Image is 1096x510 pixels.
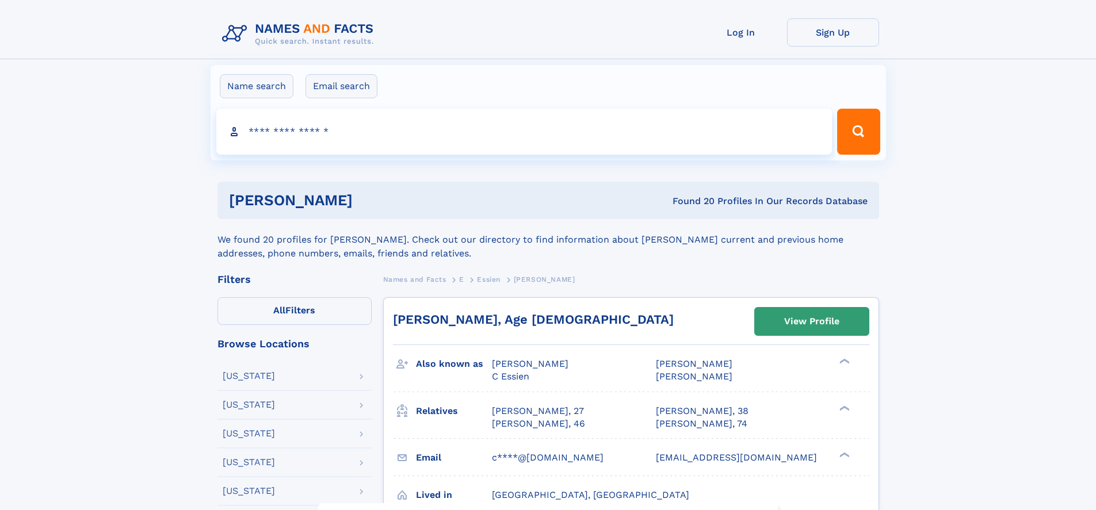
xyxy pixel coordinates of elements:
a: Log In [695,18,787,47]
label: Name search [220,74,293,98]
span: [PERSON_NAME] [656,371,732,382]
a: [PERSON_NAME], 27 [492,405,584,417]
a: E [459,272,464,286]
div: ❯ [837,451,850,458]
div: ❯ [837,358,850,365]
label: Email search [305,74,377,98]
div: Browse Locations [217,339,372,349]
span: [GEOGRAPHIC_DATA], [GEOGRAPHIC_DATA] [492,489,689,500]
a: View Profile [755,308,869,335]
span: [PERSON_NAME] [514,275,575,283]
a: [PERSON_NAME], 46 [492,417,585,430]
span: E [459,275,464,283]
input: search input [216,109,832,155]
span: Essien [477,275,501,283]
h3: Also known as [416,354,492,374]
button: Search Button [837,109,880,155]
span: [PERSON_NAME] [656,358,732,369]
label: Filters [217,297,372,325]
div: ❯ [837,404,850,412]
div: Found 20 Profiles In Our Records Database [513,195,868,208]
div: Filters [217,274,372,285]
a: Essien [477,272,501,286]
span: [PERSON_NAME] [492,358,568,369]
span: [EMAIL_ADDRESS][DOMAIN_NAME] [656,452,817,463]
div: [US_STATE] [223,458,275,467]
a: Sign Up [787,18,879,47]
a: [PERSON_NAME], 38 [656,405,749,417]
h3: Email [416,448,492,467]
span: C Essien [492,371,529,382]
div: View Profile [784,308,839,335]
div: We found 20 profiles for [PERSON_NAME]. Check out our directory to find information about [PERSON... [217,219,879,260]
div: [US_STATE] [223,371,275,381]
div: [US_STATE] [223,429,275,438]
h1: [PERSON_NAME] [229,193,513,208]
span: All [273,305,285,316]
a: [PERSON_NAME], 74 [656,417,747,430]
div: [US_STATE] [223,486,275,496]
a: Names and Facts [383,272,446,286]
h3: Relatives [416,401,492,421]
a: [PERSON_NAME], Age [DEMOGRAPHIC_DATA] [393,312,674,327]
div: [US_STATE] [223,400,275,409]
h3: Lived in [416,485,492,505]
img: Logo Names and Facts [217,18,383,49]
